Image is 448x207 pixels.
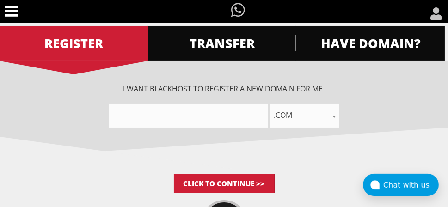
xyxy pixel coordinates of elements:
[363,174,439,196] button: Chat with us
[147,26,297,61] a: TRANSFER
[295,35,445,51] span: HAVE DOMAIN?
[270,109,339,122] span: .com
[295,26,445,61] a: HAVE DOMAIN?
[174,174,275,193] input: Click to Continue >>
[270,104,339,128] span: .com
[383,181,439,189] div: Chat with us
[147,35,297,51] span: TRANSFER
